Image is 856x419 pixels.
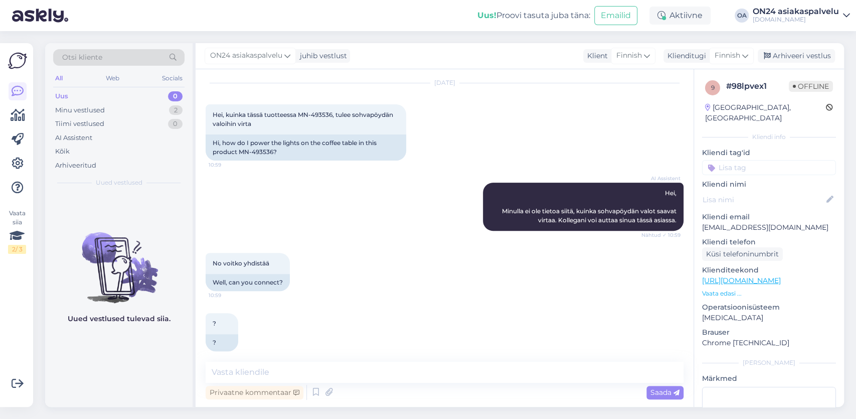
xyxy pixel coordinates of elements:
[789,81,833,92] span: Offline
[206,78,683,87] div: [DATE]
[594,6,637,25] button: Emailid
[55,133,92,143] div: AI Assistent
[206,334,238,351] div: ?
[702,212,836,222] p: Kliendi email
[753,8,839,16] div: ON24 asiakaspalvelu
[168,91,183,101] div: 0
[643,175,680,182] span: AI Assistent
[702,265,836,275] p: Klienditeekond
[616,50,642,61] span: Finnish
[209,292,246,299] span: 10:59
[96,178,142,187] span: Uued vestlused
[702,179,836,190] p: Kliendi nimi
[735,9,749,23] div: OA
[477,10,590,22] div: Proovi tasuta juba täna:
[209,352,246,359] span: 11:00
[726,80,789,92] div: # 98lpvex1
[62,52,102,63] span: Otsi kliente
[169,105,183,115] div: 2
[649,7,711,25] div: Aktiivne
[55,147,70,157] div: Kõik
[206,134,406,161] div: Hi, how do I power the lights on the coffee table in this product MN-493536?
[213,320,216,327] span: ?
[8,209,26,254] div: Vaata siia
[53,72,65,85] div: All
[702,289,836,298] p: Vaata edasi ...
[702,338,836,348] p: Chrome [TECHNICAL_ID]
[702,373,836,384] p: Märkmed
[8,51,27,70] img: Askly Logo
[703,194,824,205] input: Lisa nimi
[702,160,836,175] input: Lisa tag
[8,245,26,254] div: 2 / 3
[702,276,781,285] a: [URL][DOMAIN_NAME]
[206,386,303,399] div: Privaatne kommentaar
[711,84,715,91] span: 9
[477,11,496,20] b: Uus!
[209,161,246,169] span: 10:59
[715,50,740,61] span: Finnish
[758,49,835,63] div: Arhiveeri vestlus
[55,119,104,129] div: Tiimi vestlused
[68,314,170,324] p: Uued vestlused tulevad siia.
[702,148,836,158] p: Kliendi tag'id
[583,51,608,61] div: Klient
[702,358,836,367] div: [PERSON_NAME]
[213,259,269,267] span: No voitko yhdistää
[702,132,836,142] div: Kliendi info
[213,111,395,127] span: Hei, kuinka tässä tuotteessa MN-493536, tulee sohvapöydän valoihin virta
[702,302,836,313] p: Operatsioonisüsteem
[45,214,193,305] img: No chats
[210,50,282,61] span: ON24 asiakaspalvelu
[104,72,121,85] div: Web
[705,102,826,123] div: [GEOGRAPHIC_DATA], [GEOGRAPHIC_DATA]
[702,327,836,338] p: Brauser
[55,161,96,171] div: Arhiveeritud
[753,16,839,24] div: [DOMAIN_NAME]
[702,237,836,247] p: Kliendi telefon
[296,51,347,61] div: juhib vestlust
[663,51,706,61] div: Klienditugi
[160,72,185,85] div: Socials
[702,222,836,233] p: [EMAIL_ADDRESS][DOMAIN_NAME]
[206,274,290,291] div: Well, can you connect?
[753,8,850,24] a: ON24 asiakaspalvelu[DOMAIN_NAME]
[55,91,68,101] div: Uus
[168,119,183,129] div: 0
[650,388,679,397] span: Saada
[641,231,680,239] span: Nähtud ✓ 10:59
[702,247,783,261] div: Küsi telefoninumbrit
[702,313,836,323] p: [MEDICAL_DATA]
[55,105,105,115] div: Minu vestlused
